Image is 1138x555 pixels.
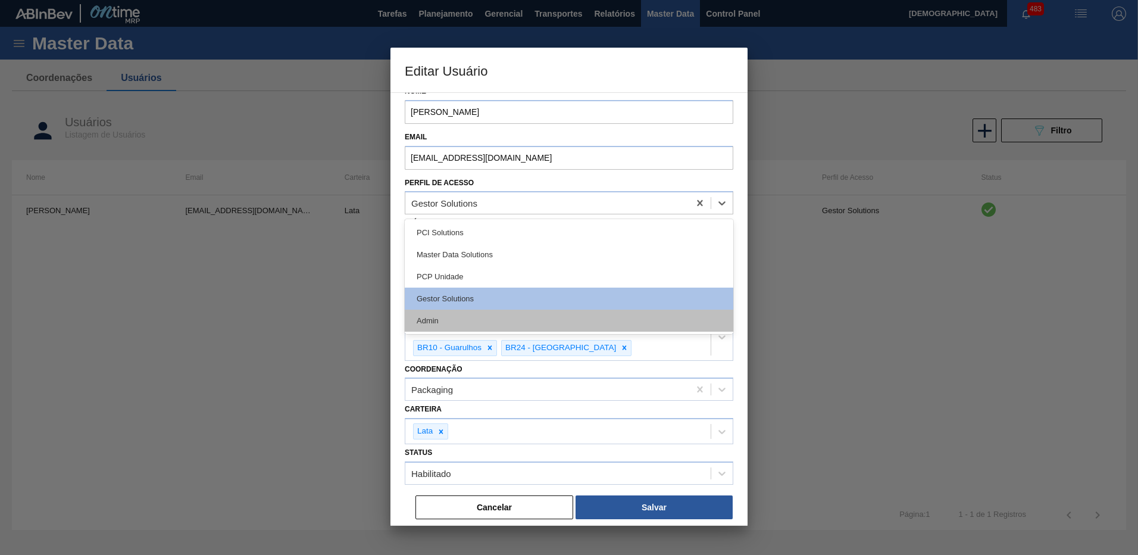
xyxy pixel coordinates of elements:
[390,48,748,93] h3: Editar Usuário
[405,222,733,244] div: PCI Solutions
[411,198,477,208] div: Gestor Solutions
[405,244,733,266] div: Master Data Solutions
[414,424,434,439] div: Lata
[405,310,733,332] div: Admin
[502,341,618,356] div: BR24 - [GEOGRAPHIC_DATA]
[405,129,733,146] label: Email
[405,219,421,227] label: País
[411,385,453,395] div: Packaging
[405,179,474,187] label: Perfil de Acesso
[405,405,442,413] label: Carteira
[414,341,483,356] div: BR10 - Guarulhos
[415,495,573,519] button: Cancelar
[405,266,733,288] div: PCP Unidade
[405,288,733,310] div: Gestor Solutions
[576,495,733,519] button: Salvar
[405,365,462,373] label: Coordenação
[405,448,432,457] label: Status
[411,468,451,478] div: Habilitado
